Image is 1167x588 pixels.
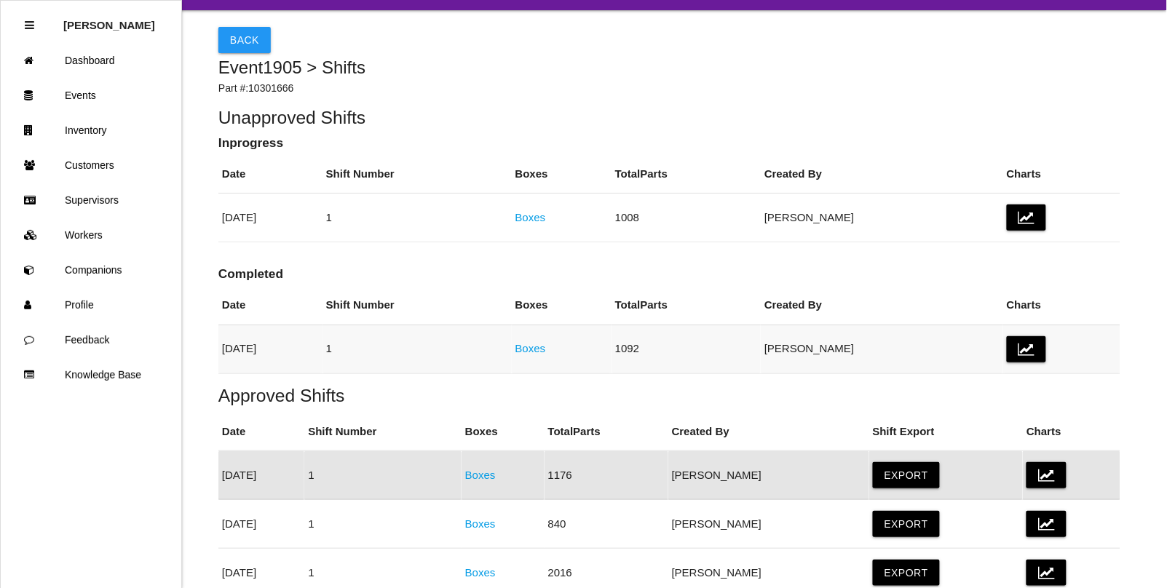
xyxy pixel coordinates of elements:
a: Dashboard [1,43,181,78]
td: 1 [323,194,512,242]
th: Shift Number [323,155,512,194]
td: [DATE] [218,194,323,242]
th: Charts [1003,286,1120,325]
a: Boxes [465,566,496,579]
a: Inventory [1,113,181,148]
b: Inprogress [218,135,283,150]
td: [DATE] [218,325,323,373]
th: Shift Number [304,413,461,451]
h5: Unapproved Shifts [218,108,1120,127]
th: Date [218,286,323,325]
td: 1092 [612,325,761,373]
td: 1176 [545,451,668,500]
h4: Event 1905 > Shifts [218,58,1120,77]
a: Boxes [465,517,496,530]
td: 1 [304,500,461,549]
a: Companions [1,253,181,287]
th: Total Parts [612,286,761,325]
p: Rosie Blandino [63,8,155,31]
div: Close [25,8,34,43]
a: Profile [1,287,181,322]
td: [DATE] [218,451,304,500]
button: Export [873,511,940,537]
a: Feedback [1,322,181,357]
td: 1 [323,325,512,373]
td: 840 [545,500,668,549]
th: Shift Number [323,286,512,325]
td: 1 [304,451,461,500]
button: Back [218,27,271,53]
th: Charts [1023,413,1120,451]
th: Boxes [462,413,545,451]
th: Total Parts [545,413,668,451]
td: [DATE] [218,500,304,549]
a: Boxes [515,342,546,354]
a: Supervisors [1,183,181,218]
th: Boxes [512,155,612,194]
td: [PERSON_NAME] [761,325,1003,373]
td: [PERSON_NAME] [668,500,869,549]
th: Created By [761,155,1003,194]
th: Date [218,413,304,451]
th: Shift Export [869,413,1024,451]
button: Export [873,462,940,488]
td: [PERSON_NAME] [761,194,1003,242]
a: Events [1,78,181,113]
button: Export [873,560,940,586]
th: Total Parts [612,155,761,194]
th: Created By [668,413,869,451]
h5: Approved Shifts [218,386,1120,405]
a: Boxes [515,211,546,223]
a: Customers [1,148,181,183]
th: Boxes [512,286,612,325]
p: Part #: 10301666 [218,81,1120,96]
td: [PERSON_NAME] [668,451,869,500]
b: Completed [218,266,283,281]
th: Date [218,155,323,194]
a: Boxes [465,469,496,481]
th: Created By [761,286,1003,325]
a: Knowledge Base [1,357,181,392]
td: 1008 [612,194,761,242]
th: Charts [1003,155,1120,194]
a: Workers [1,218,181,253]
